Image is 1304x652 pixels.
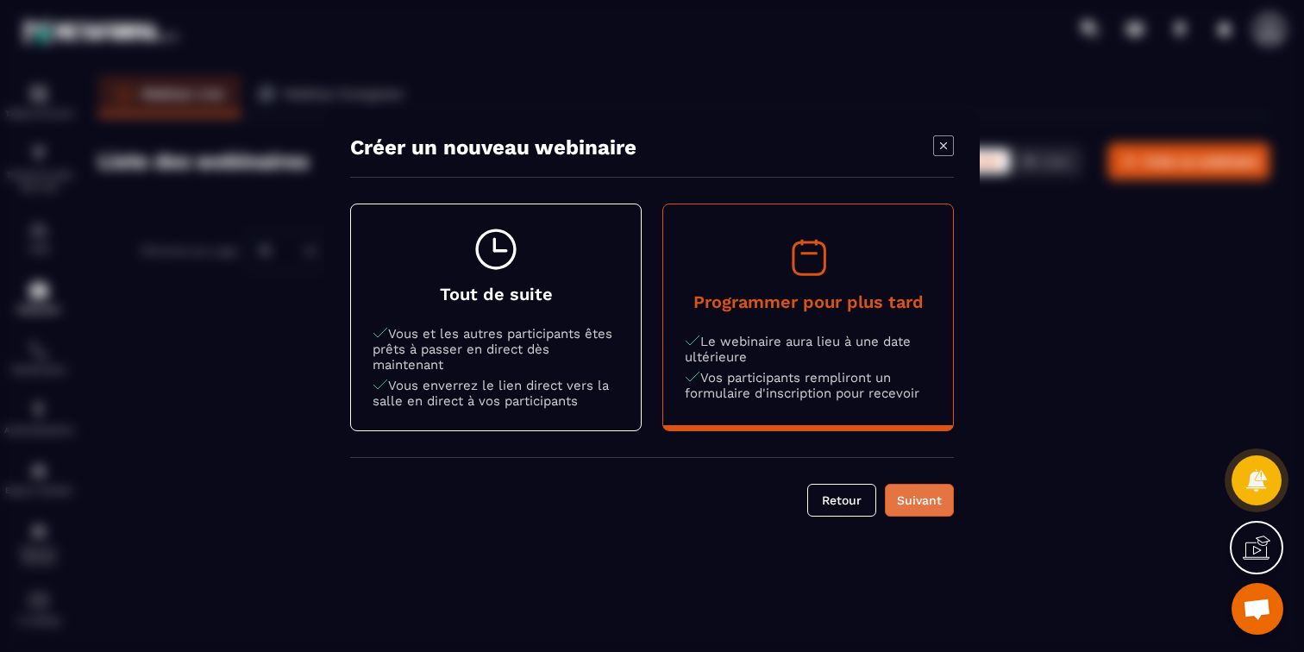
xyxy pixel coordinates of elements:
[373,326,619,373] p: Vous et les autres participants êtes prêts à passer en direct dès maintenant
[1232,583,1283,635] div: Ouvrir le chat
[685,370,931,401] p: Vos participants rempliront un formulaire d'inscription pour recevoir
[685,292,931,312] h4: Programmer pour plus tard
[896,492,943,509] div: Suivant
[685,334,931,365] p: Le webinaire aura lieu à une date ultérieure
[351,204,641,430] button: Tout de suiteVous et les autres participants êtes prêts à passer en direct dès maintenantVous env...
[807,484,876,517] button: Retour
[885,484,954,517] button: Suivant
[373,284,619,304] h4: Tout de suite
[373,378,619,409] p: Vous enverrez le lien direct vers la salle en direct à vos participants
[663,212,953,423] button: Programmer pour plus tardLe webinaire aura lieu à une date ultérieureVos participants rempliront ...
[350,135,636,160] h4: Créer un nouveau webinaire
